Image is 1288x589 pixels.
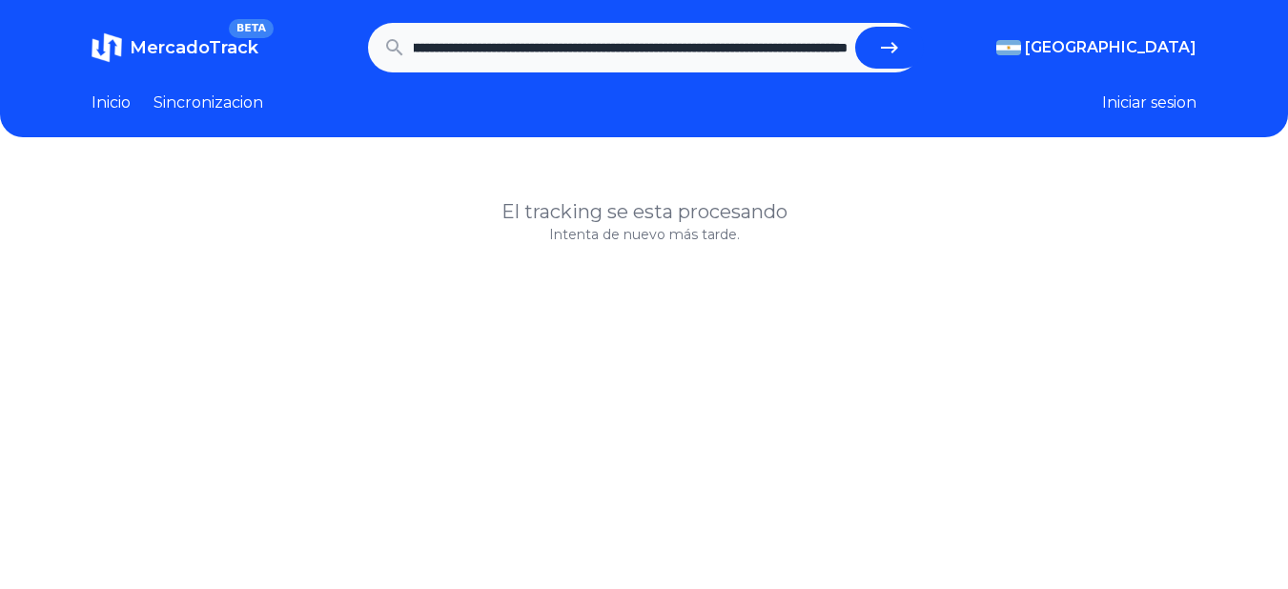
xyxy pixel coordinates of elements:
a: Sincronizacion [153,91,263,114]
a: Inicio [92,91,131,114]
span: BETA [229,19,274,38]
a: MercadoTrackBETA [92,32,258,63]
span: [GEOGRAPHIC_DATA] [1025,36,1196,59]
h1: El tracking se esta procesando [92,198,1196,225]
span: MercadoTrack [130,37,258,58]
p: Intenta de nuevo más tarde. [92,225,1196,244]
button: [GEOGRAPHIC_DATA] [996,36,1196,59]
button: Iniciar sesion [1102,91,1196,114]
img: MercadoTrack [92,32,122,63]
img: Argentina [996,40,1021,55]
